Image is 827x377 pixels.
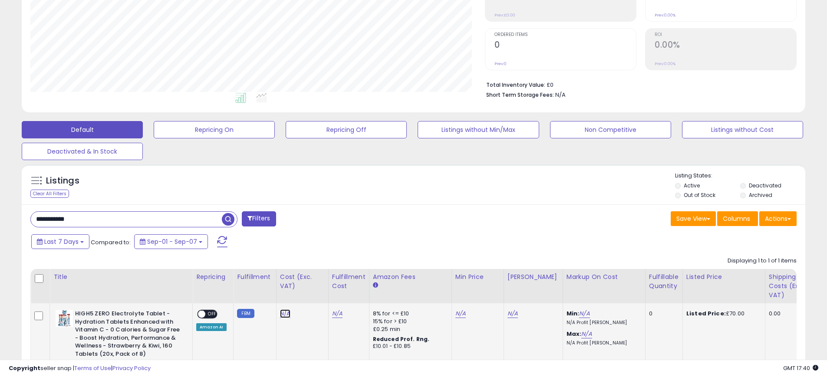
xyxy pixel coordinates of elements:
button: Listings without Cost [682,121,803,138]
div: Amazon Fees [373,272,448,282]
div: £0.25 min [373,325,445,333]
span: 2025-09-16 17:40 GMT [783,364,818,372]
button: Default [22,121,143,138]
div: Clear All Filters [30,190,69,198]
p: N/A Profit [PERSON_NAME] [567,340,639,346]
div: Markup on Cost [567,272,642,282]
div: 0.00 [769,310,811,318]
small: Amazon Fees. [373,282,378,289]
div: £10.01 - £10.85 [373,343,445,350]
span: Ordered Items [494,33,636,37]
label: Active [684,182,700,189]
button: Sep-01 - Sep-07 [134,234,208,249]
span: Last 7 Days [44,237,79,246]
div: Fulfillment Cost [332,272,366,291]
div: [PERSON_NAME] [507,272,559,282]
span: N/A [555,91,566,99]
small: Prev: 0.00% [655,61,675,66]
button: Repricing Off [286,121,407,138]
div: Fulfillment [237,272,272,282]
h5: Listings [46,175,79,187]
b: Total Inventory Value: [486,81,545,89]
small: Prev: £0.00 [494,13,515,18]
button: Repricing On [154,121,275,138]
a: N/A [581,330,592,338]
label: Deactivated [749,182,781,189]
div: 15% for > £10 [373,318,445,325]
small: FBM [237,309,254,318]
b: Listed Price: [686,309,726,318]
b: HIGH5 ZERO Electrolyte Tablet - Hydration Tablets Enhanced with Vitamin C - 0 Calories & Sugar Fr... [75,310,181,360]
button: Non Competitive [550,121,671,138]
button: Actions [759,211,797,226]
div: seller snap | | [9,364,151,373]
div: Listed Price [686,272,761,282]
b: Min: [567,309,580,318]
div: Fulfillable Quantity [649,272,679,291]
div: 0 [649,310,676,318]
div: £70.00 [686,310,758,318]
h2: 0 [494,40,636,52]
a: N/A [579,309,590,318]
span: Columns [723,214,750,223]
button: Filters [242,211,276,226]
div: Amazon AI [196,323,227,331]
p: N/A Profit [PERSON_NAME] [567,320,639,326]
div: Min Price [455,272,500,282]
button: Save View [671,211,716,226]
button: Deactivated & In Stock [22,143,143,160]
div: Repricing [196,272,230,282]
a: Privacy Policy [112,364,151,372]
b: Max: [567,330,582,338]
label: Archived [749,191,772,199]
div: Title [53,272,189,282]
button: Listings without Min/Max [418,121,539,138]
small: Prev: 0.00% [655,13,675,18]
small: Prev: 0 [494,61,507,66]
p: Listing States: [675,172,805,180]
button: Last 7 Days [31,234,89,249]
span: OFF [205,311,219,318]
div: Cost (Exc. VAT) [280,272,325,291]
h2: 0.00% [655,40,796,52]
button: Columns [717,211,758,226]
img: 513vWXJpn5L._SL40_.jpg [56,310,73,327]
span: Sep-01 - Sep-07 [147,237,197,246]
b: Short Term Storage Fees: [486,91,554,98]
a: N/A [507,309,518,318]
label: Out of Stock [684,191,715,199]
th: The percentage added to the cost of goods (COGS) that forms the calculator for Min & Max prices. [563,269,645,303]
span: ROI [655,33,796,37]
span: Compared to: [91,238,131,246]
strong: Copyright [9,364,40,372]
div: Shipping Costs (Exc. VAT) [769,272,814,300]
li: £0 [486,79,790,89]
div: Displaying 1 to 1 of 1 items [728,257,797,265]
a: N/A [280,309,290,318]
b: Reduced Prof. Rng. [373,335,430,343]
a: N/A [332,309,343,318]
a: N/A [455,309,466,318]
a: Terms of Use [74,364,111,372]
div: 8% for <= £10 [373,310,445,318]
